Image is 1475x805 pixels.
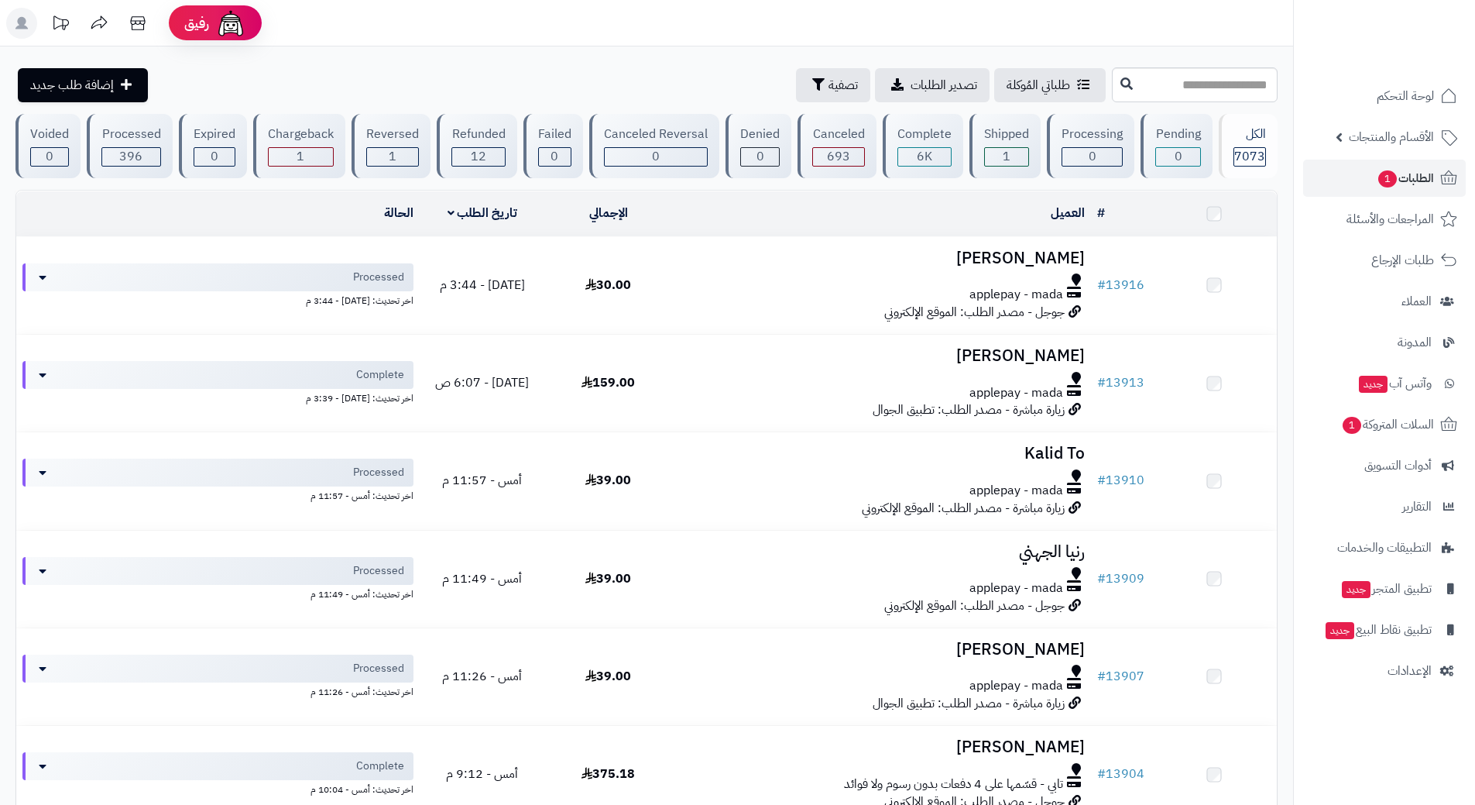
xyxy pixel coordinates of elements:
[604,126,708,143] div: Canceled Reversal
[1044,114,1137,178] a: Processing 0
[1303,160,1466,197] a: الطلبات1
[1398,332,1432,353] span: المدونة
[1097,569,1106,588] span: #
[813,148,863,166] div: 693
[384,204,413,222] a: الحالة
[353,465,404,480] span: Processed
[677,249,1085,267] h3: [PERSON_NAME]
[1097,204,1105,222] a: #
[184,14,209,33] span: رفيق
[1051,204,1085,222] a: العميل
[1097,765,1106,783] span: #
[1377,167,1434,189] span: الطلبات
[1371,249,1434,271] span: طلبات الإرجاع
[12,114,84,178] a: Voided 0
[741,148,779,166] div: 0
[875,68,990,102] a: تصدير الطلبات
[1340,578,1432,600] span: تطبيق المتجر
[1156,148,1199,166] div: 0
[1303,529,1466,566] a: التطبيقات والخدمات
[434,114,520,178] a: Refunded 12
[969,677,1063,695] span: applepay - mada
[581,765,635,783] span: 375.18
[1303,365,1466,402] a: وآتس آبجديد
[353,661,404,676] span: Processed
[297,147,304,166] span: 1
[1359,376,1388,393] span: جديد
[911,76,977,95] span: تصدير الطلبات
[1401,291,1432,312] span: العملاء
[1303,406,1466,443] a: السلات المتروكة1
[969,286,1063,304] span: applepay - mada
[22,683,413,699] div: اخر تحديث: أمس - 11:26 م
[84,114,175,178] a: Processed 396
[30,126,69,143] div: Voided
[1062,126,1123,143] div: Processing
[353,270,404,285] span: Processed
[796,68,870,102] button: تصفية
[1337,537,1432,559] span: التطبيقات والخدمات
[898,148,951,166] div: 5969
[31,148,68,166] div: 0
[442,569,522,588] span: أمس - 11:49 م
[1097,276,1144,294] a: #13916
[1097,667,1106,686] span: #
[1342,581,1370,598] span: جديد
[194,126,235,143] div: Expired
[880,114,966,178] a: Complete 6K
[585,569,631,588] span: 39.00
[1346,208,1434,230] span: المراجعات والأسئلة
[520,114,586,178] a: Failed 0
[1303,611,1466,648] a: تطبيق نقاط البيعجديد
[448,204,518,222] a: تاريخ الطلب
[353,563,404,579] span: Processed
[30,76,114,95] span: إضافة طلب جديد
[581,373,635,392] span: 159.00
[1326,622,1354,639] span: جديد
[873,401,1065,419] span: زيارة مباشرة - مصدر الطلب: تطبيق الجوال
[812,126,864,143] div: Canceled
[652,147,660,166] span: 0
[1137,114,1215,178] a: Pending 0
[1303,283,1466,320] a: العملاء
[1378,170,1397,187] span: 1
[1349,126,1434,148] span: الأقسام والمنتجات
[677,641,1085,659] h3: [PERSON_NAME]
[215,8,246,39] img: ai-face.png
[884,597,1065,615] span: جوجل - مصدر الطلب: الموقع الإلكتروني
[1303,324,1466,361] a: المدونة
[1097,765,1144,783] a: #13904
[269,148,333,166] div: 1
[22,291,413,308] div: اخر تحديث: [DATE] - 3:44 م
[873,694,1065,713] span: زيارة مباشرة - مصدر الطلب: تطبيق الجوال
[176,114,250,178] a: Expired 0
[356,367,404,383] span: Complete
[18,68,148,102] a: إضافة طلب جديد
[589,204,628,222] a: الإجمالي
[268,126,334,143] div: Chargeback
[46,147,53,166] span: 0
[538,126,571,143] div: Failed
[435,373,529,392] span: [DATE] - 6:07 ص
[969,482,1063,500] span: applepay - mada
[1370,42,1460,74] img: logo-2.png
[1097,373,1106,392] span: #
[101,126,160,143] div: Processed
[828,76,858,95] span: تصفية
[917,147,932,166] span: 6K
[452,148,504,166] div: 12
[356,759,404,774] span: Complete
[585,276,631,294] span: 30.00
[41,8,80,43] a: تحديثات المنصة
[994,68,1106,102] a: طلباتي المُوكلة
[389,147,396,166] span: 1
[1341,414,1434,435] span: السلات المتروكة
[1097,667,1144,686] a: #13907
[1303,447,1466,484] a: أدوات التسويق
[1089,147,1096,166] span: 0
[722,114,794,178] a: Denied 0
[1357,373,1432,394] span: وآتس آب
[348,114,434,178] a: Reversed 1
[194,148,235,166] div: 0
[1097,373,1144,392] a: #13913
